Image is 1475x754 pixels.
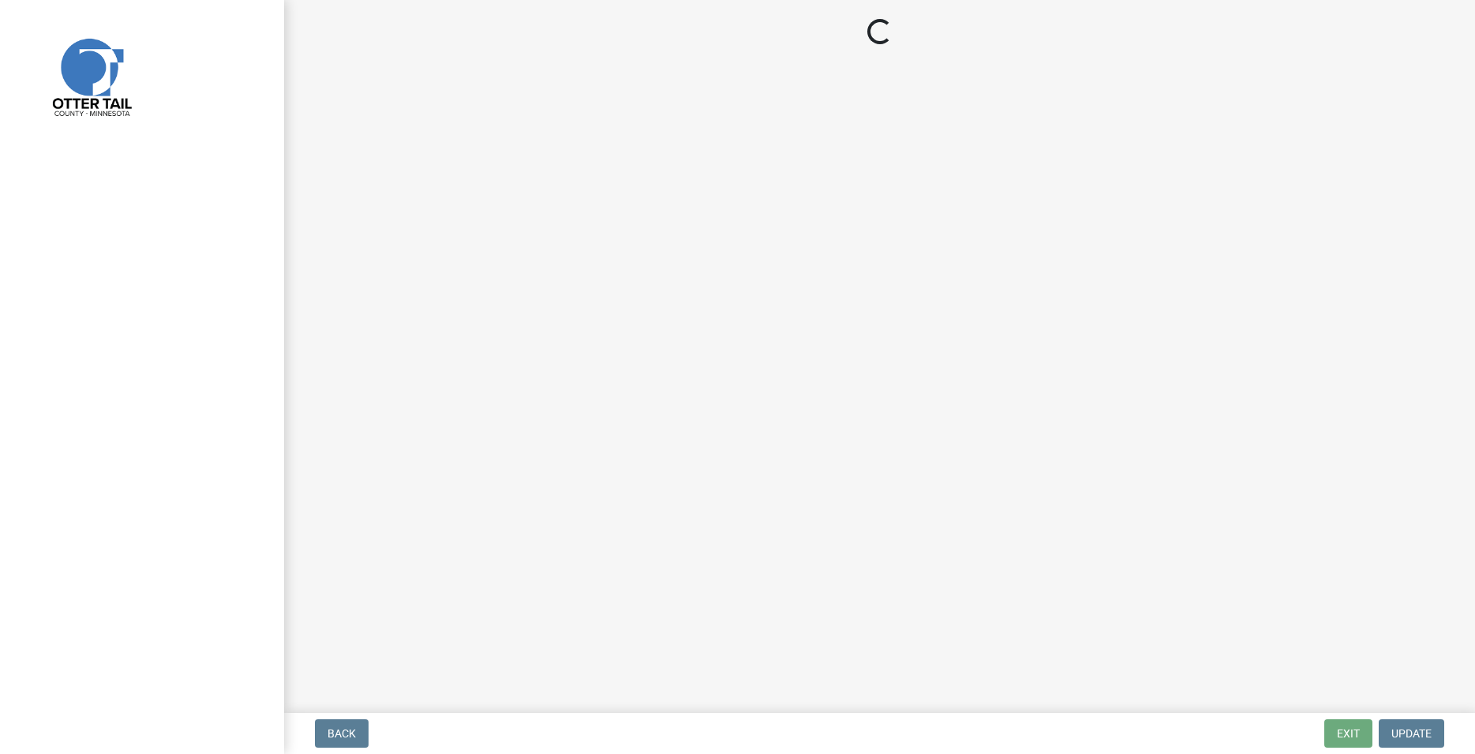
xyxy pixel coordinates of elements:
[315,719,369,748] button: Back
[1379,719,1444,748] button: Update
[1324,719,1372,748] button: Exit
[32,17,150,135] img: Otter Tail County, Minnesota
[328,727,356,740] span: Back
[1391,727,1432,740] span: Update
